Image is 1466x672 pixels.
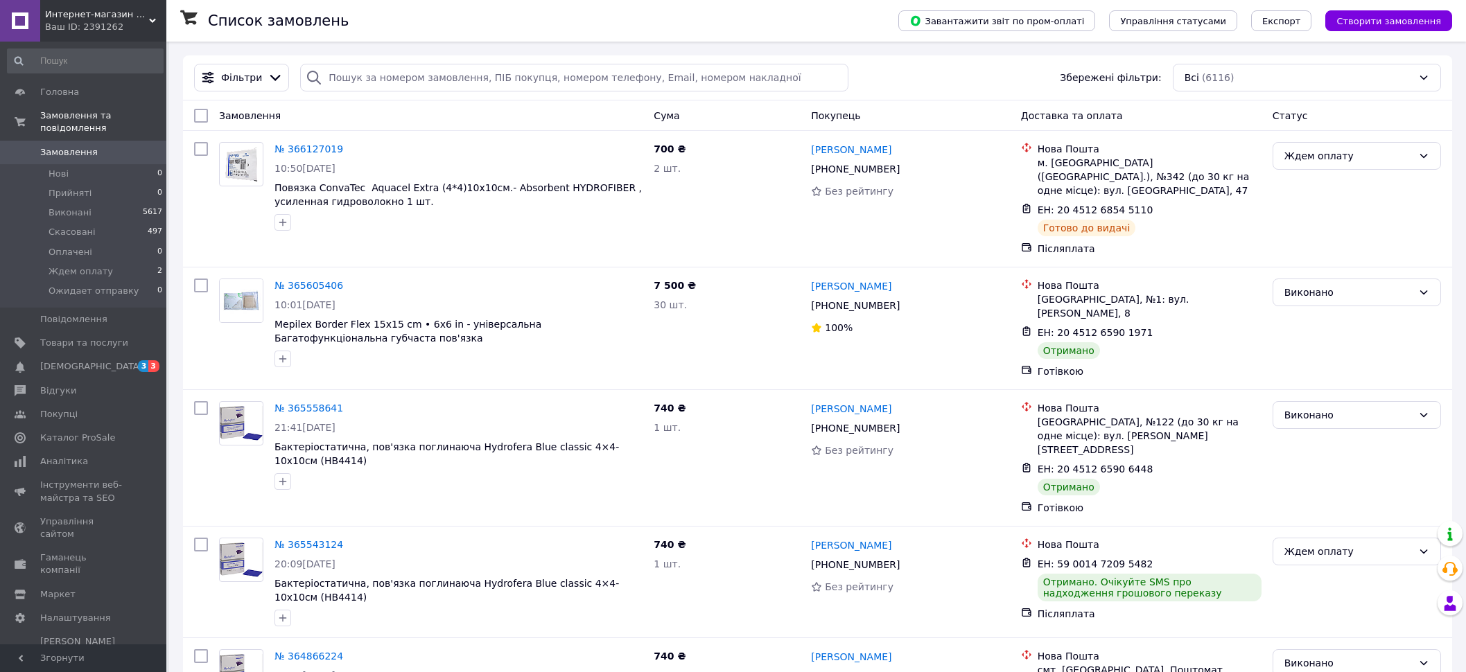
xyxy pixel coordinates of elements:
a: № 365558641 [274,403,343,414]
a: № 365605406 [274,280,343,291]
span: [PHONE_NUMBER] [811,559,900,570]
span: Аналітика [40,455,88,468]
span: 1 шт. [654,558,681,569]
a: [PERSON_NAME] [811,402,891,416]
span: Управління сайтом [40,515,128,540]
span: 7 500 ₴ [654,280,696,291]
div: Отримано [1038,342,1100,359]
div: Ваш ID: 2391262 [45,21,166,33]
span: Фільтри [221,71,262,85]
span: 2 [157,265,162,278]
a: Фото товару [219,278,263,323]
img: Фото товару [220,279,263,322]
a: [PERSON_NAME] [811,538,891,552]
a: Фото товару [219,142,263,186]
span: 0 [157,168,162,180]
a: [PERSON_NAME] [811,279,891,293]
a: № 365543124 [274,539,343,550]
div: Виконано [1284,285,1413,300]
a: Фото товару [219,401,263,445]
span: ЕН: 20 4512 6590 1971 [1038,327,1153,338]
div: Виконано [1284,407,1413,423]
span: Інструменти веб-майстра та SEO [40,479,128,504]
div: Нова Пошта [1038,278,1262,292]
div: Післяплата [1038,607,1262,621]
a: Фото товару [219,538,263,582]
img: Фото товару [220,542,263,577]
div: Нова Пошта [1038,142,1262,156]
span: ЕН: 20 4512 6590 6448 [1038,463,1153,475]
div: Нова Пошта [1038,649,1262,663]
span: ЕН: 59 0014 7209 5482 [1038,558,1153,569]
span: [PHONE_NUMBER] [811,300,900,311]
div: м. [GEOGRAPHIC_DATA] ([GEOGRAPHIC_DATA].), №342 (до 30 кг на одне місце): вул. [GEOGRAPHIC_DATA], 47 [1038,156,1262,197]
input: Пошук [7,48,164,73]
span: [DEMOGRAPHIC_DATA] [40,360,143,373]
span: 2 шт. [654,163,681,174]
div: Післяплата [1038,242,1262,256]
span: (6116) [1202,72,1234,83]
span: 0 [157,285,162,297]
span: Замовлення та повідомлення [40,109,166,134]
span: Повідомлення [40,313,107,326]
span: Прийняті [49,187,91,200]
span: [PHONE_NUMBER] [811,163,900,175]
span: Замовлення [219,110,281,121]
span: Гаманець компанії [40,551,128,576]
span: 1 шт. [654,422,681,433]
a: Бактеріостатична, пов'язка поглинаюча Hydrofera Blue classic 4×4- 10х10см (HB4414) [274,441,619,466]
span: 700 ₴ [654,143,686,154]
span: Без рейтингу [825,445,893,456]
input: Пошук за номером замовлення, ПІБ покупця, номером телефону, Email, номером накладної [300,64,848,91]
span: Відгуки [40,384,76,397]
span: 100% [825,322,853,333]
button: Створити замовлення [1325,10,1452,31]
span: Без рейтингу [825,581,893,592]
span: 10:01[DATE] [274,299,335,310]
a: № 364866224 [274,651,343,662]
img: Фото товару [220,406,263,441]
span: Управління статусами [1120,16,1226,26]
span: Нові [49,168,69,180]
div: Ждем оплату [1284,544,1413,559]
span: 20:09[DATE] [274,558,335,569]
span: 497 [148,226,162,238]
a: Повязка ConvaTec Aquacel Extra (4*4)10х10см.- Absorbent HYDROFIBER , усиленная гидроволокно 1 шт. [274,182,642,207]
span: Каталог ProSale [40,432,115,444]
span: Маркет [40,588,76,601]
div: Готівкою [1038,364,1262,378]
div: Готово до видачі [1038,220,1136,236]
a: [PERSON_NAME] [811,143,891,157]
span: Збережені фільтри: [1060,71,1161,85]
span: 3 [138,360,149,372]
button: Експорт [1251,10,1312,31]
a: [PERSON_NAME] [811,650,891,664]
span: 30 шт. [654,299,687,310]
button: Управління статусами [1109,10,1237,31]
span: Всі [1185,71,1199,85]
span: Доставка та оплата [1021,110,1123,121]
span: Експорт [1262,16,1301,26]
span: 0 [157,187,162,200]
span: Покупець [811,110,860,121]
span: 740 ₴ [654,403,686,414]
button: Завантажити звіт по пром-оплаті [898,10,1095,31]
span: [PHONE_NUMBER] [811,423,900,434]
span: 21:41[DATE] [274,422,335,433]
span: Ждем оплату [49,265,113,278]
span: Ожидает отправку [49,285,139,297]
div: Отримано [1038,479,1100,495]
span: Покупці [40,408,78,421]
span: 5617 [143,206,162,219]
span: Cума [654,110,679,121]
div: Нова Пошта [1038,401,1262,415]
span: Интернет-магазин Герка [45,8,149,21]
span: Товари та послуги [40,337,128,349]
a: Бактеріостатична, пов'язка поглинаюча Hydrofera Blue classic 4×4- 10х10см (HB4414) [274,578,619,603]
div: Ждем оплату [1284,148,1413,163]
div: [GEOGRAPHIC_DATA], №1: вул. [PERSON_NAME], 8 [1038,292,1262,320]
a: Mepilex Border Flex 15x15 cm • 6x6 in - універсальна Багатофункціональна губчаста пов'язка [274,319,541,344]
img: Фото товару [220,143,263,186]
